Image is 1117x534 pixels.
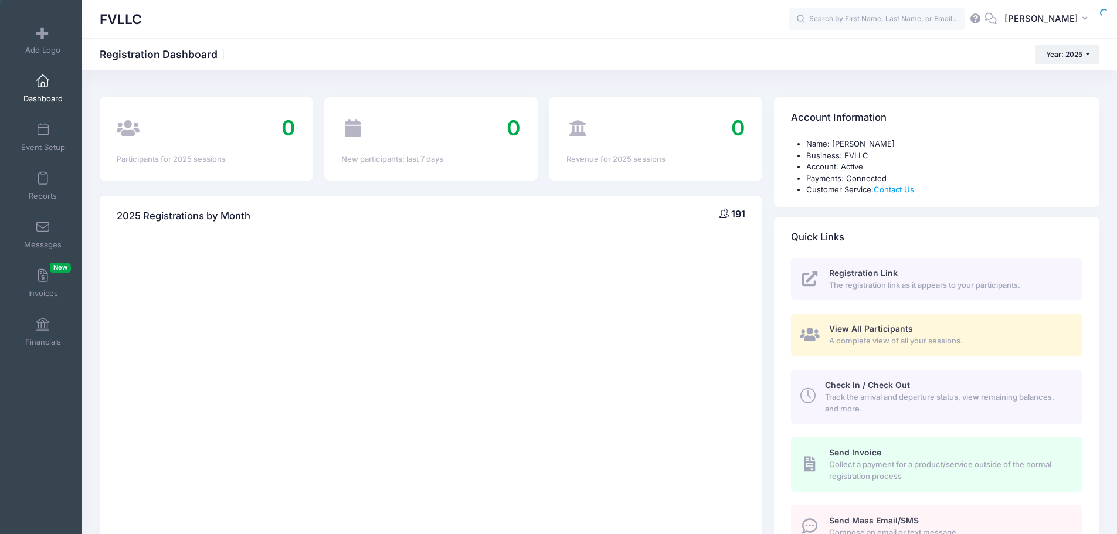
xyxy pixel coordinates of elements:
a: Registration Link The registration link as it appears to your participants. [791,258,1082,301]
li: Payments: Connected [806,173,1082,185]
a: Send Invoice Collect a payment for a product/service outside of the normal registration process [791,437,1082,491]
a: View All Participants A complete view of all your sessions. [791,314,1082,356]
span: Dashboard [23,94,63,104]
h1: Registration Dashboard [100,48,228,60]
div: Participants for 2025 sessions [117,154,296,165]
h4: Quick Links [791,220,844,254]
li: Business: FVLLC [806,150,1082,162]
span: New [50,263,71,273]
span: Invoices [28,288,58,298]
h4: 2025 Registrations by Month [117,199,250,233]
span: Registration Link [829,268,898,278]
a: Dashboard [15,68,71,109]
span: Track the arrival and departure status, view remaining balances, and more. [825,392,1069,414]
span: Reports [29,191,57,201]
div: New participants: last 7 days [341,154,520,165]
a: Add Logo [15,19,71,60]
h4: Account Information [791,101,887,135]
a: Check In / Check Out Track the arrival and departure status, view remaining balances, and more. [791,370,1082,424]
span: A complete view of all your sessions. [829,335,1069,347]
span: 0 [507,115,521,141]
span: Year: 2025 [1046,50,1082,59]
span: Collect a payment for a product/service outside of the normal registration process [829,459,1069,482]
span: Check In / Check Out [825,380,910,390]
span: The registration link as it appears to your participants. [829,280,1069,291]
li: Account: Active [806,161,1082,173]
span: 191 [731,208,745,220]
span: 0 [731,115,745,141]
a: Messages [15,214,71,255]
a: Contact Us [874,185,914,194]
span: Event Setup [21,142,65,152]
li: Customer Service: [806,184,1082,196]
span: [PERSON_NAME] [1004,12,1078,25]
button: Year: 2025 [1035,45,1099,64]
a: Event Setup [15,117,71,158]
input: Search by First Name, Last Name, or Email... [789,8,965,31]
span: Add Logo [25,45,60,55]
a: Financials [15,311,71,352]
a: Reports [15,165,71,206]
li: Name: [PERSON_NAME] [806,138,1082,150]
span: View All Participants [829,324,913,334]
div: Revenue for 2025 sessions [566,154,745,165]
h1: FVLLC [100,6,142,33]
a: InvoicesNew [15,263,71,304]
span: 0 [281,115,296,141]
span: Send Mass Email/SMS [829,515,919,525]
button: [PERSON_NAME] [997,6,1099,33]
span: Financials [25,337,61,347]
span: Send Invoice [829,447,881,457]
span: Messages [24,240,62,250]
